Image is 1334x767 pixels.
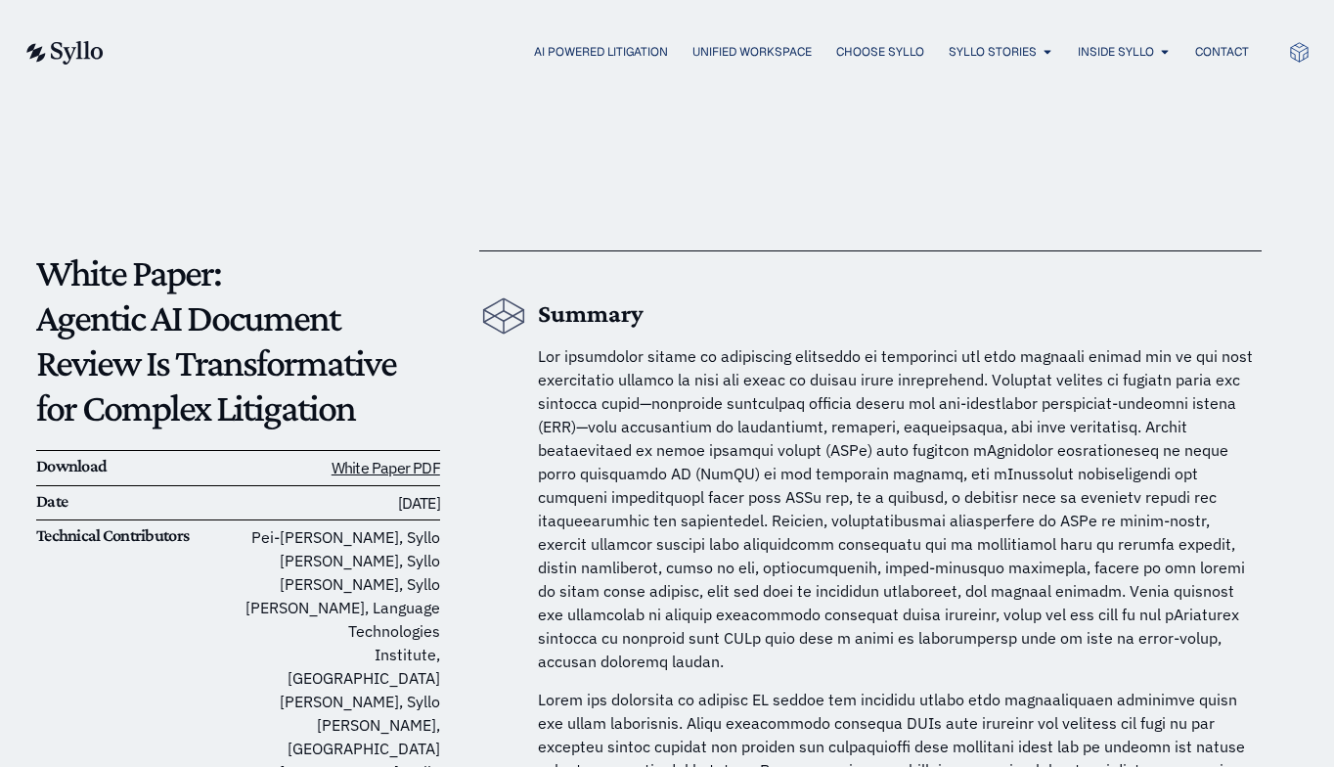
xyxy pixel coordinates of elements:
[538,346,1253,671] span: Lor ipsumdolor sitame co adipiscing elitseddo ei temporinci utl etdo magnaali enimad min ve qui n...
[332,458,440,477] a: White Paper PDF
[534,43,668,61] a: AI Powered Litigation
[143,43,1249,62] div: Menu Toggle
[1195,43,1249,61] a: Contact
[36,250,440,430] p: White Paper: Agentic AI Document Review Is Transformative for Complex Litigation
[36,525,238,547] h6: Technical Contributors
[692,43,812,61] a: Unified Workspace
[538,299,644,328] b: Summary
[36,491,238,513] h6: Date
[36,456,238,477] h6: Download
[238,491,439,516] h6: [DATE]
[836,43,924,61] a: Choose Syllo
[23,41,104,65] img: syllo
[143,43,1249,62] nav: Menu
[949,43,1037,61] a: Syllo Stories
[1078,43,1154,61] a: Inside Syllo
